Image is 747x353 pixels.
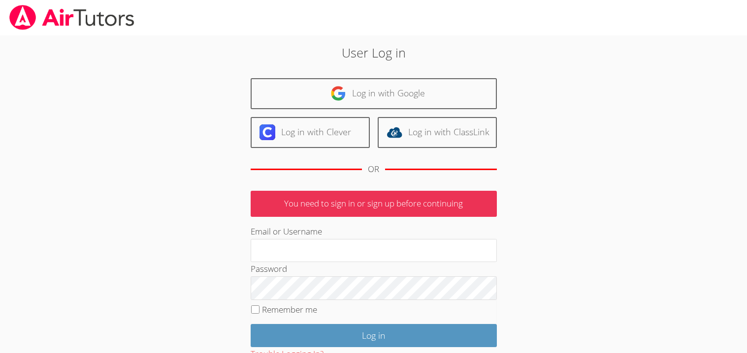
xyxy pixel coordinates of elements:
div: OR [368,162,379,176]
label: Email or Username [251,226,322,237]
a: Log in with ClassLink [378,117,497,148]
img: google-logo-50288ca7cdecda66e5e0955fdab243c47b7ad437acaf1139b6f446037453330a.svg [330,86,346,101]
p: You need to sign in or sign up before continuing [251,191,497,217]
a: Log in with Clever [251,117,370,148]
img: airtutors_banner-c4298cdbf04f3fff15de1276eac7730deb9818008684d7c2e4769d2f7ddbe033.png [8,5,135,30]
label: Password [251,263,287,274]
a: Log in with Google [251,78,497,109]
img: classlink-logo-d6bb404cc1216ec64c9a2012d9dc4662098be43eaf13dc465df04b49fa7ab582.svg [387,124,402,140]
h2: User Log in [172,43,575,62]
label: Remember me [262,304,317,315]
input: Log in [251,324,497,347]
img: clever-logo-6eab21bc6e7a338710f1a6ff85c0baf02591cd810cc4098c63d3a4b26e2feb20.svg [260,124,275,140]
